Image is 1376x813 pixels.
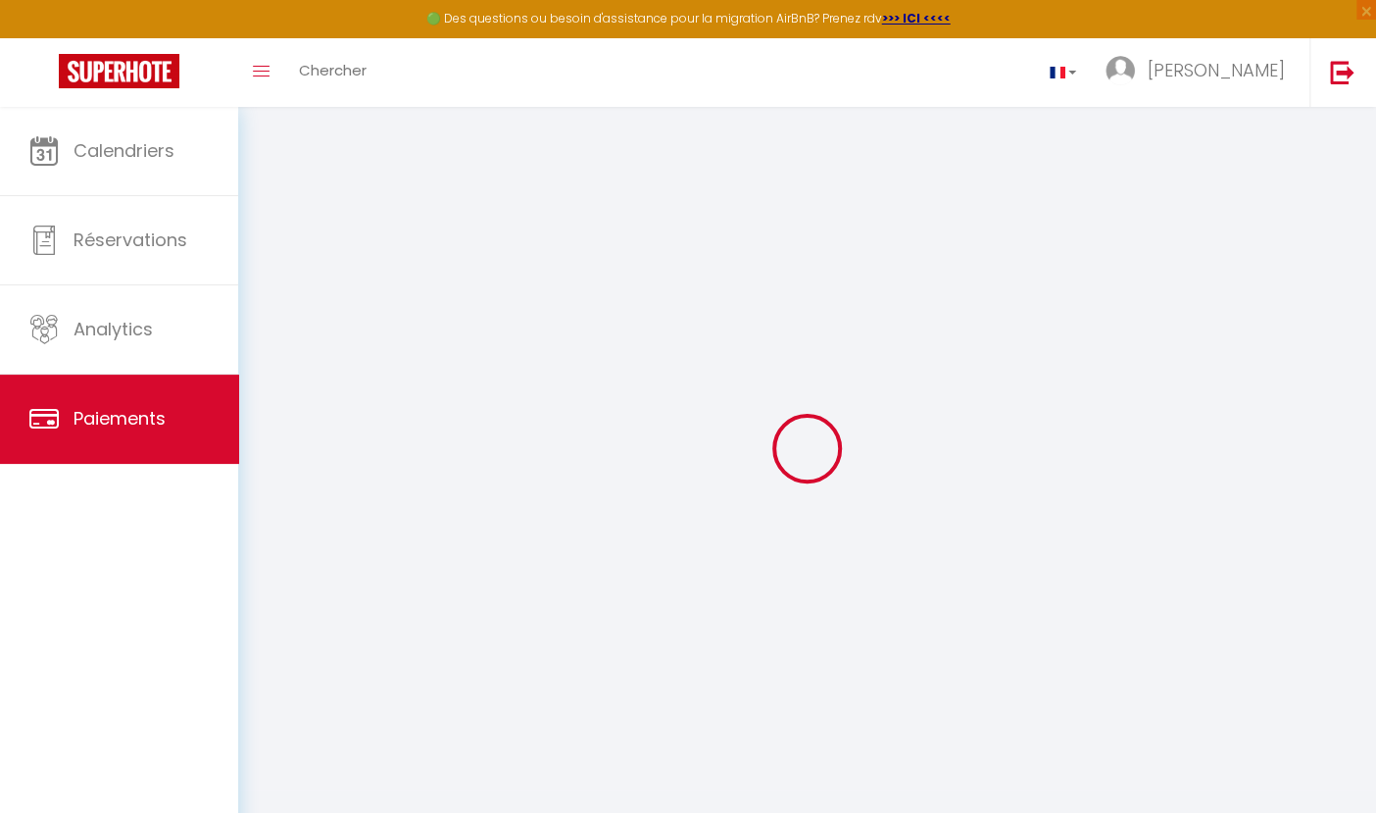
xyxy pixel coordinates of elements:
[74,138,174,163] span: Calendriers
[1330,60,1354,84] img: logout
[59,54,179,88] img: Super Booking
[74,406,166,431] span: Paiements
[882,10,951,26] a: >>> ICI <<<<
[74,228,187,252] span: Réservations
[1091,38,1309,107] a: ... [PERSON_NAME]
[1106,56,1135,85] img: ...
[74,317,153,341] span: Analytics
[1148,58,1285,82] span: [PERSON_NAME]
[284,38,381,107] a: Chercher
[299,60,367,80] span: Chercher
